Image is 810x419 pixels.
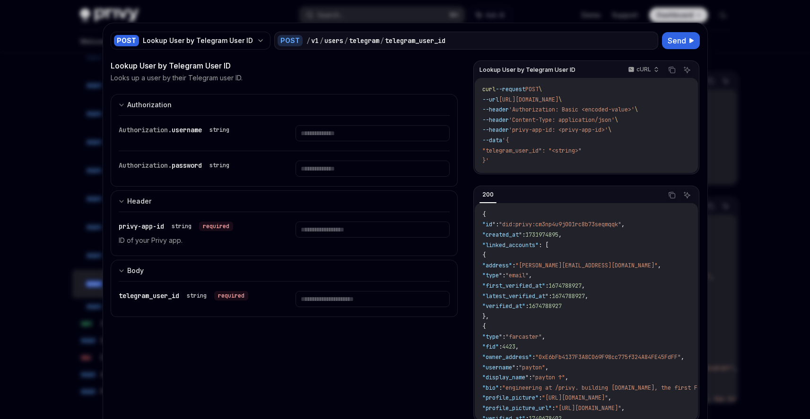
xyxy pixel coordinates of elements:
[525,231,558,239] span: 1731974895
[127,196,151,207] div: Header
[585,292,588,300] span: ,
[502,343,515,351] span: 4423
[320,36,323,45] div: /
[143,36,253,45] div: Lookup User by Telegram User ID
[482,313,489,320] span: },
[482,211,486,218] span: {
[582,282,585,290] span: ,
[111,31,270,51] button: POSTLookup User by Telegram User ID
[479,189,496,200] div: 200
[658,262,661,269] span: ,
[199,222,233,231] div: required
[636,66,651,73] p: cURL
[119,222,233,231] div: privy-app-id
[479,66,575,74] span: Lookup User by Telegram User ID
[681,353,684,361] span: ,
[549,292,552,300] span: :
[482,384,499,392] span: "bio"
[111,60,458,71] div: Lookup User by Telegram User ID
[482,262,512,269] span: "address"
[482,333,502,341] span: "type"
[482,404,552,412] span: "profile_picture_url"
[482,241,539,249] span: "linked_accounts"
[482,96,499,103] span: --url
[344,36,348,45] div: /
[565,374,568,381] span: ,
[119,291,248,300] div: telegram_user_id
[119,291,179,300] span: telegram_user_id
[172,161,202,170] span: password
[505,333,542,341] span: "farcaster"
[512,262,515,269] span: :
[519,364,545,371] span: "payton"
[552,292,585,300] span: 1674788927
[482,302,525,310] span: "verified_at"
[542,333,545,341] span: ,
[635,106,638,113] span: \
[509,106,635,113] span: 'Authorization: Basic <encoded-value>'
[515,343,519,351] span: ,
[482,147,582,154] span: "telegram_user_id": "<string>"
[552,404,555,412] span: :
[119,161,172,170] span: Authorization.
[482,137,502,144] span: --data
[515,364,519,371] span: :
[662,32,700,49] button: Send
[525,86,539,93] span: POST
[496,221,499,228] span: :
[482,292,549,300] span: "latest_verified_at"
[623,62,663,78] button: cURL
[111,190,458,212] button: expand input section
[525,302,529,310] span: :
[668,35,686,46] span: Send
[111,260,458,281] button: expand input section
[499,96,558,103] span: [URL][DOMAIN_NAME]
[349,36,379,45] div: telegram
[278,35,303,46] div: POST
[482,106,509,113] span: --header
[482,353,532,361] span: "owner_address"
[127,265,144,276] div: Body
[482,374,529,381] span: "display_name"
[111,73,243,83] p: Looks up a user by their Telegram user ID.
[666,189,678,201] button: Copy the contents from the code block
[608,394,611,402] span: ,
[515,262,658,269] span: "[PERSON_NAME][EMAIL_ADDRESS][DOMAIN_NAME]"
[482,394,539,402] span: "profile_picture"
[681,189,693,201] button: Ask AI
[558,231,562,239] span: ,
[502,272,505,279] span: :
[114,35,139,46] div: POST
[482,116,509,124] span: --header
[558,96,562,103] span: \
[482,86,496,93] span: curl
[505,272,529,279] span: "email"
[172,126,202,134] span: username
[621,404,625,412] span: ,
[324,36,343,45] div: users
[499,221,621,228] span: "did:privy:cm3np4u9j001rc8b73seqmqqk"
[482,364,515,371] span: "username"
[615,116,618,124] span: \
[545,364,549,371] span: ,
[499,343,502,351] span: :
[119,126,172,134] span: Authorization.
[502,137,509,144] span: '{
[111,94,458,115] button: expand input section
[482,282,545,290] span: "first_verified_at"
[209,162,229,169] div: string
[380,36,384,45] div: /
[509,116,615,124] span: 'Content-Type: application/json'
[539,241,549,249] span: : [
[535,353,681,361] span: "0xE6bFb4137F3A8C069F98cc775f324A84FE45FdFF"
[499,384,502,392] span: :
[529,374,532,381] span: :
[542,394,608,402] span: "[URL][DOMAIN_NAME]"
[482,272,502,279] span: "type"
[555,404,621,412] span: "[URL][DOMAIN_NAME]"
[119,125,233,135] div: Authorization.username
[539,86,542,93] span: \
[532,374,565,381] span: "payton ↑"
[482,323,486,330] span: {
[482,251,486,259] span: {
